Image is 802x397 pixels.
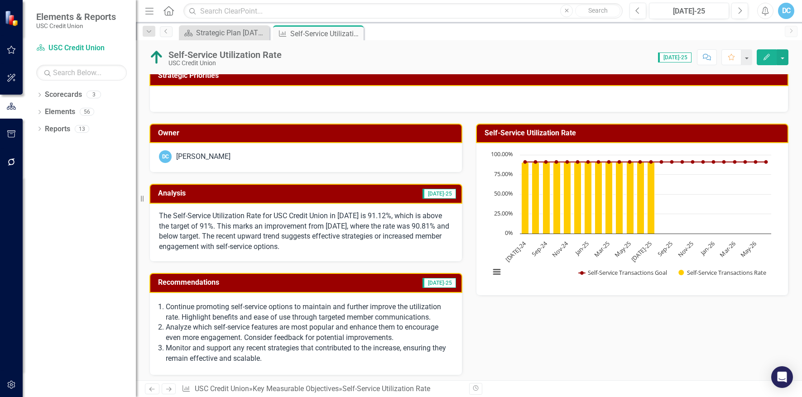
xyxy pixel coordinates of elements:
[563,162,571,234] path: Nov-24, 91.36. Self-Service Transactions Rate.
[553,163,560,234] path: Oct-24, 90.34. Self-Service Transactions Rate.
[491,150,513,158] text: 100.00%
[544,160,547,164] path: Sep-24, 91. Self-Service Transactions Goal.
[718,239,737,258] text: Mar-26
[5,10,20,26] img: ClearPoint Strategy
[743,160,747,164] path: Apr-26, 91. Self-Service Transactions Goal.
[754,160,757,164] path: May-26, 91. Self-Service Transactions Goal.
[592,239,611,258] text: Mar-25
[588,7,608,14] span: Search
[183,3,623,19] input: Search ClearPoint...
[572,239,591,258] text: Jan-25
[423,278,456,288] span: [DATE]-25
[607,160,610,164] path: Mar-25, 91. Self-Service Transactions Goal.
[521,155,766,234] g: Self-Service Transactions Rate, series 2 of 2. Bar series with 24 bars.
[678,268,768,277] button: Show Self-Service Transactions Rate
[575,5,620,17] button: Search
[615,162,623,234] path: Apr-25, 91.23. Self-Service Transactions Rate.
[530,239,549,258] text: Sep-24
[658,53,692,62] span: [DATE]-25
[649,3,729,19] button: [DATE]-25
[655,239,674,258] text: Sep-25
[738,239,758,259] text: May-26
[691,160,694,164] path: Nov-25, 91. Self-Service Transactions Goal.
[168,50,282,60] div: Self-Service Utilization Rate
[485,150,776,286] svg: Interactive chart
[86,91,101,99] div: 3
[485,129,783,137] h3: Self-Service Utilization Rate
[533,160,537,164] path: Aug-24, 91. Self-Service Transactions Goal.
[485,150,779,286] div: Chart. Highcharts interactive chart.
[698,239,716,258] text: Jan-26
[158,278,349,287] h3: Recommendations
[586,160,590,164] path: Jan-25, 91. Self-Service Transactions Goal.
[505,229,513,237] text: 0%
[628,160,631,164] path: May-25, 91. Self-Service Transactions Goal.
[158,129,457,137] h3: Owner
[158,72,783,80] h3: Strategic Priorities
[166,343,453,364] p: Monitor and support any recent strategies that contributed to the increase, ensuring they remain ...
[574,163,581,234] path: Dec-24, 90.72. Self-Service Transactions Rate.
[176,152,231,162] div: [PERSON_NAME]
[638,160,642,164] path: Jun-25, 91. Self-Service Transactions Goal.
[342,384,430,393] div: Self-Service Utilization Rate
[543,162,550,234] path: Sep-24, 90.98. Self-Service Transactions Rate.
[680,160,684,164] path: Oct-25, 91. Self-Service Transactions Goal.
[158,189,291,197] h3: Analysis
[159,211,453,252] p: The Self-Service Utilization Rate for USC Credit Union in [DATE] is 91.12%, which is above the ta...
[253,384,339,393] a: Key Measurable Objectives
[494,170,513,178] text: 75.00%
[523,160,527,164] path: Jul-24, 91. Self-Service Transactions Goal.
[532,163,539,234] path: Aug-24, 90.71. Self-Service Transactions Rate.
[195,384,249,393] a: USC Credit Union
[579,268,668,277] button: Show Self-Service Transactions Goal
[45,90,82,100] a: Scorecards
[617,160,621,164] path: Apr-25, 91. Self-Service Transactions Goal.
[75,125,89,133] div: 13
[196,27,267,38] div: Strategic Plan [DATE] - [DATE]
[36,65,127,81] input: Search Below...
[576,160,579,164] path: Dec-24, 91. Self-Service Transactions Goal.
[595,162,602,234] path: Feb-25, 91.03. Self-Service Transactions Rate.
[605,162,612,234] path: Mar-25, 91.03. Self-Service Transactions Rate.
[494,189,513,197] text: 50.00%
[637,162,644,234] path: Jun-25, 90.81. Self-Service Transactions Rate.
[771,366,793,388] div: Open Intercom Messenger
[676,239,695,258] text: Nov-25
[764,160,768,164] path: Jun-26, 91. Self-Service Transactions Goal.
[613,239,632,259] text: May-25
[647,162,654,234] path: Jul-25, 91.12. Self-Service Transactions Rate.
[670,160,673,164] path: Sep-25, 91. Self-Service Transactions Goal.
[181,27,267,38] a: Strategic Plan [DATE] - [DATE]
[168,60,282,67] div: USC Credit Union
[36,11,116,22] span: Elements & Reports
[45,107,75,117] a: Elements
[626,162,634,234] path: May-25, 90.92. Self-Service Transactions Rate.
[584,162,591,234] path: Jan-25, 91.02. Self-Service Transactions Rate.
[565,160,569,164] path: Nov-24, 91. Self-Service Transactions Goal.
[711,160,715,164] path: Jan-26, 91. Self-Service Transactions Goal.
[778,3,794,19] button: DC
[166,302,453,323] p: Continue promoting self-service options to maintain and further improve the utilization rate. Hig...
[494,209,513,217] text: 25.00%
[159,150,172,163] div: DC
[550,239,570,259] text: Nov-24
[182,384,462,394] div: » »
[722,160,725,164] path: Feb-26, 91. Self-Service Transactions Goal.
[423,189,456,199] span: [DATE]-25
[659,160,663,164] path: Aug-25, 91. Self-Service Transactions Goal.
[490,266,503,278] button: View chart menu, Chart
[80,108,94,116] div: 56
[36,22,116,29] small: USC Credit Union
[36,43,127,53] a: USC Credit Union
[149,50,164,65] img: Above Target
[504,239,528,264] text: [DATE]-24
[554,160,558,164] path: Oct-24, 91. Self-Service Transactions Goal.
[523,160,768,164] g: Self-Service Transactions Goal, series 1 of 2. Line with 24 data points.
[649,160,653,164] path: Jul-25, 91. Self-Service Transactions Goal.
[290,28,361,39] div: Self-Service Utilization Rate
[166,322,453,343] p: Analyze which self-service features are most popular and enhance them to encourage even more enga...
[521,163,528,234] path: Jul-24, 90.45. Self-Service Transactions Rate.
[45,124,70,134] a: Reports
[733,160,736,164] path: Mar-26, 91. Self-Service Transactions Goal.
